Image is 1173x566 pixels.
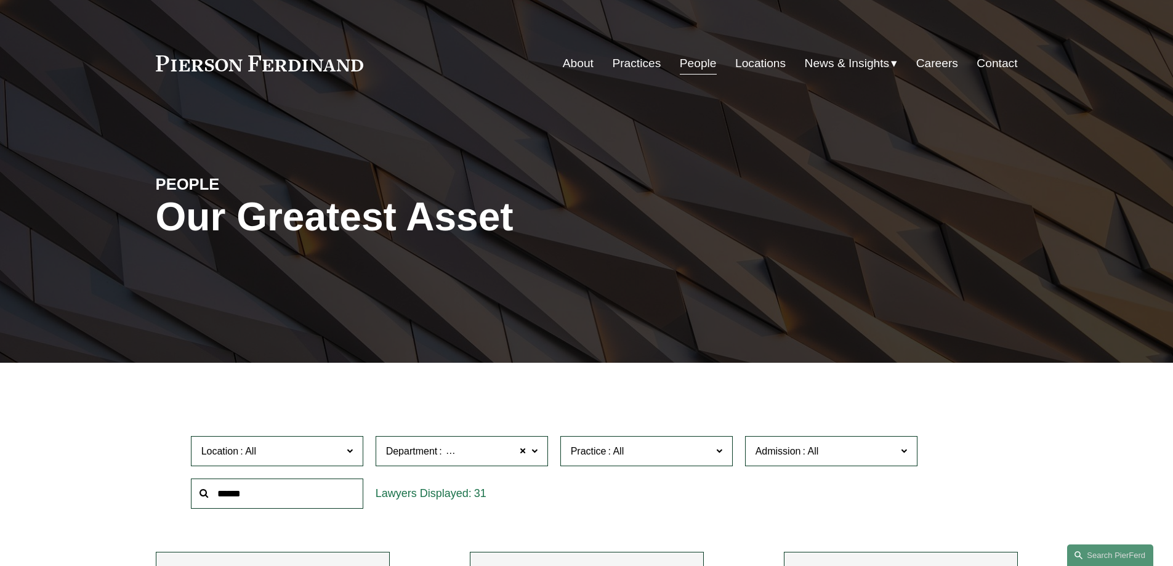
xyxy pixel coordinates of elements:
span: Employment, Labor, and Benefits [444,443,589,459]
span: Admission [756,446,801,456]
span: Practice [571,446,607,456]
span: Department [386,446,438,456]
a: Contact [977,52,1017,75]
a: People [680,52,717,75]
a: Careers [916,52,958,75]
a: Search this site [1067,544,1153,566]
a: About [563,52,594,75]
span: News & Insights [805,53,890,75]
h4: PEOPLE [156,174,371,194]
span: Location [201,446,239,456]
h1: Our Greatest Asset [156,195,730,240]
a: folder dropdown [805,52,898,75]
a: Practices [612,52,661,75]
a: Locations [735,52,786,75]
span: 31 [474,487,486,499]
